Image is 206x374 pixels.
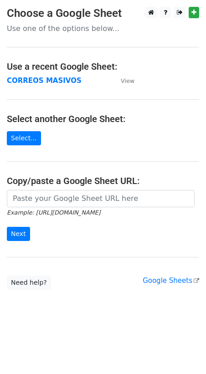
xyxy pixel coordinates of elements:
[7,77,82,85] a: CORREOS MASIVOS
[143,277,199,285] a: Google Sheets
[7,175,199,186] h4: Copy/paste a Google Sheet URL:
[7,227,30,241] input: Next
[7,7,199,20] h3: Choose a Google Sheet
[7,131,41,145] a: Select...
[7,209,100,216] small: Example: [URL][DOMAIN_NAME]
[121,77,134,84] small: View
[7,276,51,290] a: Need help?
[7,190,195,207] input: Paste your Google Sheet URL here
[7,24,199,33] p: Use one of the options below...
[7,113,199,124] h4: Select another Google Sheet:
[7,61,199,72] h4: Use a recent Google Sheet:
[112,77,134,85] a: View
